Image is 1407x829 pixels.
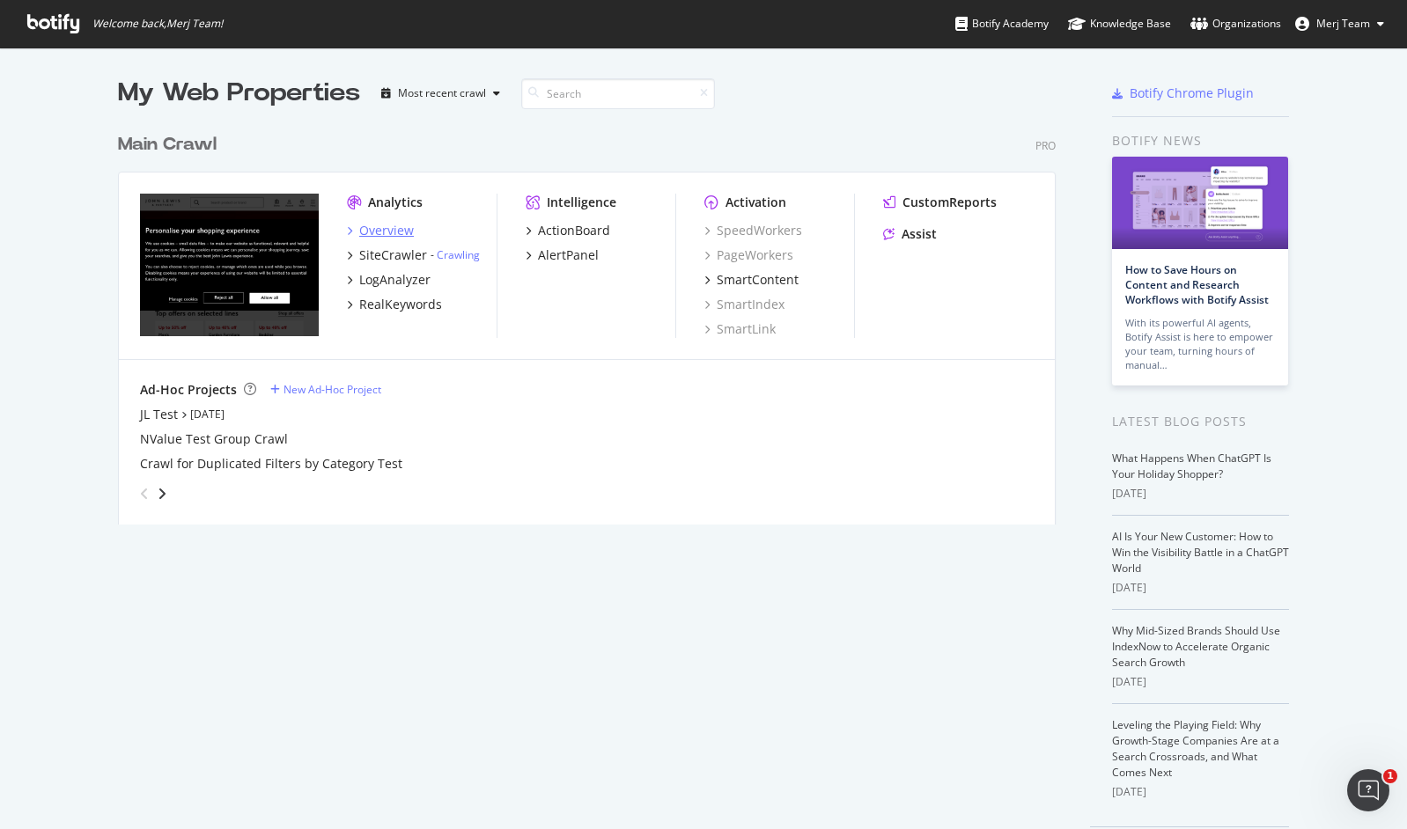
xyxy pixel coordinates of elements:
a: Main Crawl [118,132,224,158]
img: johnlewis.com [140,194,319,336]
a: SpeedWorkers [704,222,802,239]
a: SmartLink [704,320,776,338]
a: New Ad-Hoc Project [270,382,381,397]
button: Merj Team [1281,10,1398,38]
a: SmartContent [704,271,799,289]
a: What Happens When ChatGPT Is Your Holiday Shopper? [1112,451,1271,481]
div: Assist [902,225,937,243]
span: Merj Team [1316,16,1370,31]
div: New Ad-Hoc Project [284,382,381,397]
a: AI Is Your New Customer: How to Win the Visibility Battle in a ChatGPT World [1112,529,1289,576]
div: Ad-Hoc Projects [140,381,237,399]
a: How to Save Hours on Content and Research Workflows with Botify Assist [1125,262,1269,307]
div: ActionBoard [538,222,610,239]
a: Leveling the Playing Field: Why Growth-Stage Companies Are at a Search Crossroads, and What Comes... [1112,717,1279,780]
div: SmartContent [717,271,799,289]
a: Botify Chrome Plugin [1112,84,1254,102]
span: 1 [1383,769,1397,783]
a: NValue Test Group Crawl [140,430,288,448]
div: Botify Academy [955,15,1049,33]
div: [DATE] [1112,580,1289,596]
div: Main Crawl [118,132,217,158]
div: Pro [1035,138,1056,153]
input: Search [521,78,715,109]
span: Welcome back, Merj Team ! [92,17,223,31]
div: angle-right [156,485,168,503]
a: RealKeywords [347,296,442,313]
div: Activation [726,194,786,211]
a: SiteCrawler- Crawling [347,246,480,264]
a: AlertPanel [526,246,599,264]
div: Most recent crawl [398,88,486,99]
img: How to Save Hours on Content and Research Workflows with Botify Assist [1112,157,1288,249]
a: CustomReports [883,194,997,211]
div: Botify news [1112,131,1289,150]
button: Most recent crawl [374,79,507,107]
a: PageWorkers [704,246,793,264]
div: - [431,247,480,262]
iframe: Intercom live chat [1347,769,1389,811]
a: Crawl for Duplicated Filters by Category Test [140,455,402,473]
div: RealKeywords [359,296,442,313]
div: [DATE] [1112,674,1289,690]
div: [DATE] [1112,784,1289,800]
div: grid [118,111,1070,525]
div: CustomReports [902,194,997,211]
div: [DATE] [1112,486,1289,502]
a: JL Test [140,406,178,423]
div: With its powerful AI agents, Botify Assist is here to empower your team, turning hours of manual… [1125,316,1275,372]
div: angle-left [133,480,156,508]
div: AlertPanel [538,246,599,264]
div: Latest Blog Posts [1112,412,1289,431]
a: [DATE] [190,407,225,422]
a: ActionBoard [526,222,610,239]
a: Assist [883,225,937,243]
div: Organizations [1190,15,1281,33]
a: Why Mid-Sized Brands Should Use IndexNow to Accelerate Organic Search Growth [1112,623,1280,670]
div: Overview [359,222,414,239]
div: My Web Properties [118,76,360,111]
div: Knowledge Base [1068,15,1171,33]
a: Overview [347,222,414,239]
div: Analytics [368,194,423,211]
a: LogAnalyzer [347,271,431,289]
a: Crawling [437,247,480,262]
div: Intelligence [547,194,616,211]
div: SiteCrawler [359,246,427,264]
div: Botify Chrome Plugin [1130,84,1254,102]
div: LogAnalyzer [359,271,431,289]
a: SmartIndex [704,296,785,313]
